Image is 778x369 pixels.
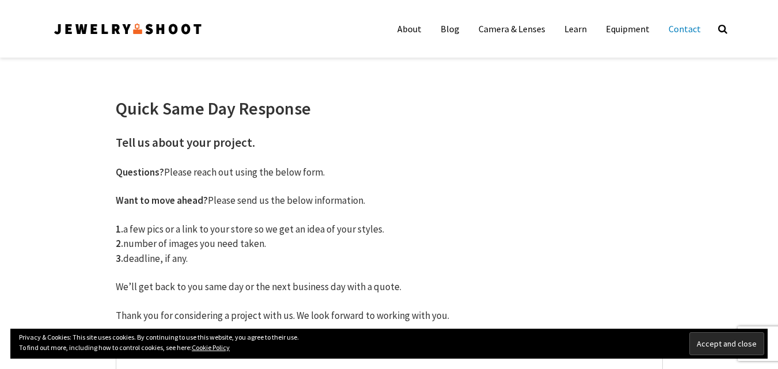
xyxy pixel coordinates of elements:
h3: Tell us about your project. [116,135,663,151]
a: About [389,17,430,40]
p: Thank you for considering a project with us. We look forward to working with you. [116,309,663,324]
div: Privacy & Cookies: This site uses cookies. By continuing to use this website, you agree to their ... [10,329,768,359]
h1: Quick Same Day Response [116,98,663,119]
a: Camera & Lenses [470,17,554,40]
a: Learn [556,17,595,40]
strong: 1. [116,223,123,235]
p: Please send us the below information. [116,193,663,208]
p: We’ll get back to you same day or the next business day with a quote. [116,280,663,295]
strong: 2. [116,237,123,250]
strong: Questions? [116,166,164,178]
a: Equipment [597,17,658,40]
a: Blog [432,17,468,40]
strong: 3. [116,252,123,265]
a: Contact [660,17,709,40]
input: Accept and close [689,332,764,355]
img: Jewelry Photographer Bay Area - San Francisco | Nationwide via Mail [52,20,203,38]
a: Cookie Policy [192,343,230,352]
strong: Want to move ahead? [116,194,208,207]
p: a few pics or a link to your store so we get an idea of your styles. number of images you need ta... [116,222,663,267]
p: Please reach out using the below form. [116,165,663,180]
